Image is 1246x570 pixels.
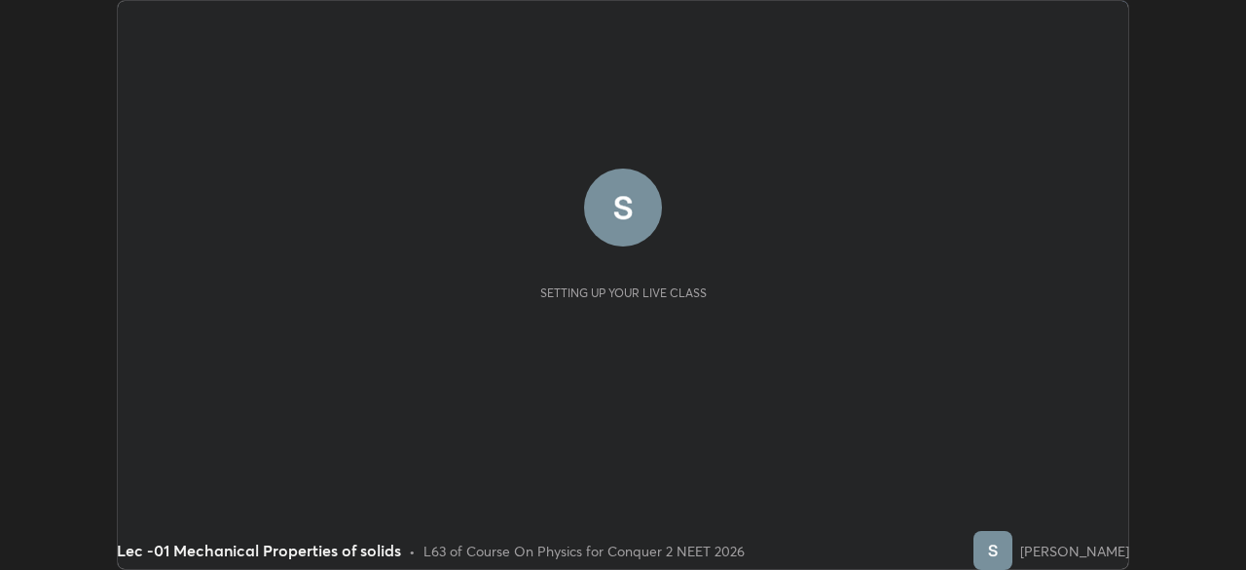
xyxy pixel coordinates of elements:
div: Setting up your live class [540,285,707,300]
div: [PERSON_NAME] [1020,541,1129,561]
div: Lec -01 Mechanical Properties of solids [117,539,401,562]
img: 25b204f45ac4445a96ad82fdfa2bbc62.56875823_3 [973,531,1012,570]
div: • [409,541,416,561]
img: 25b204f45ac4445a96ad82fdfa2bbc62.56875823_3 [584,169,662,247]
div: L63 of Course On Physics for Conquer 2 NEET 2026 [423,541,745,561]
